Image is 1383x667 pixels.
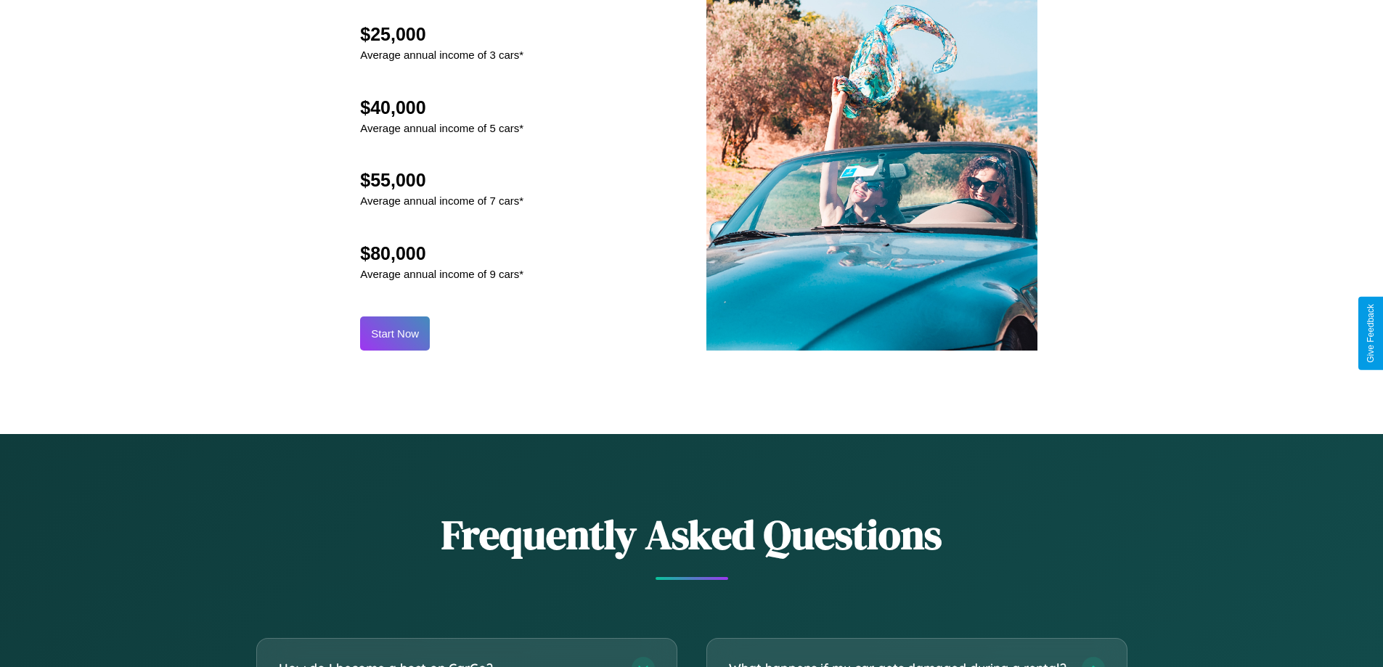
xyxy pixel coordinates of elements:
[1366,304,1376,363] div: Give Feedback
[360,118,523,138] p: Average annual income of 5 cars*
[360,170,523,191] h2: $55,000
[360,243,523,264] h2: $80,000
[360,264,523,284] p: Average annual income of 9 cars*
[360,24,523,45] h2: $25,000
[360,191,523,210] p: Average annual income of 7 cars*
[360,316,430,351] button: Start Now
[360,45,523,65] p: Average annual income of 3 cars*
[360,97,523,118] h2: $40,000
[256,507,1127,562] h2: Frequently Asked Questions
